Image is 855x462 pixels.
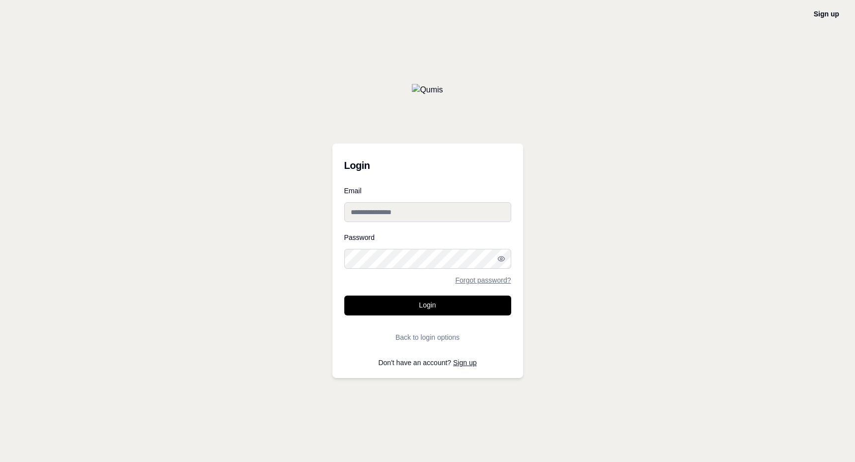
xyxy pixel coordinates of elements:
[344,234,511,241] label: Password
[344,327,511,347] button: Back to login options
[412,84,443,96] img: Qumis
[455,277,511,284] a: Forgot password?
[814,10,839,18] a: Sign up
[453,359,476,367] a: Sign up
[344,155,511,175] h3: Login
[344,187,511,194] label: Email
[344,359,511,366] p: Don't have an account?
[344,296,511,315] button: Login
